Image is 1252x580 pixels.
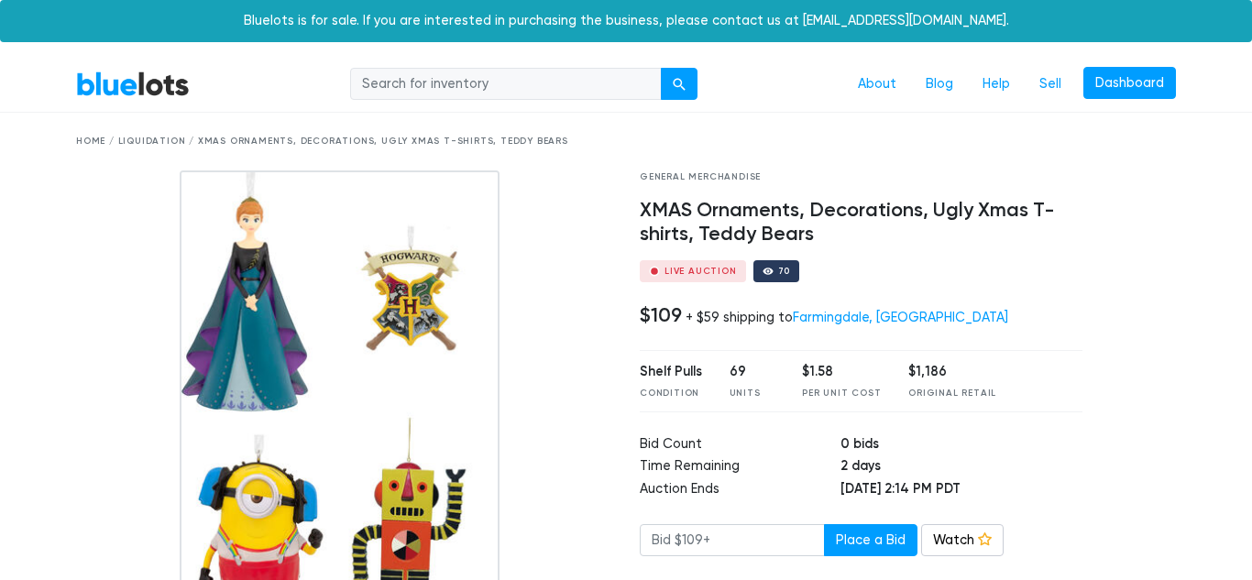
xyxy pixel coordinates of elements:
a: Dashboard [1083,67,1176,100]
a: BlueLots [76,71,190,97]
div: Live Auction [664,267,737,276]
div: $1.58 [802,362,881,382]
div: 69 [730,362,775,382]
td: [DATE] 2:14 PM PDT [840,479,1082,502]
td: 2 days [840,456,1082,479]
div: Units [730,387,775,400]
a: About [843,67,911,102]
a: Blog [911,67,968,102]
td: Bid Count [640,434,840,457]
div: General Merchandise [640,170,1082,184]
div: $1,186 [908,362,996,382]
div: Shelf Pulls [640,362,702,382]
div: Condition [640,387,702,400]
a: Watch [921,524,1004,557]
div: 70 [778,267,791,276]
a: Sell [1025,67,1076,102]
input: Search for inventory [350,68,662,101]
div: Per Unit Cost [802,387,881,400]
td: Auction Ends [640,479,840,502]
div: Original Retail [908,387,996,400]
input: Bid $109+ [640,524,825,557]
a: Help [968,67,1025,102]
td: Time Remaining [640,456,840,479]
button: Place a Bid [824,524,917,557]
h4: $109 [640,303,682,327]
td: 0 bids [840,434,1082,457]
h4: XMAS Ornaments, Decorations, Ugly Xmas T-shirts, Teddy Bears [640,199,1082,246]
div: + $59 shipping to [686,310,1008,325]
div: Home / Liquidation / XMAS Ornaments, Decorations, Ugly Xmas T-shirts, Teddy Bears [76,135,1176,148]
a: Farmingdale, [GEOGRAPHIC_DATA] [793,310,1008,325]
